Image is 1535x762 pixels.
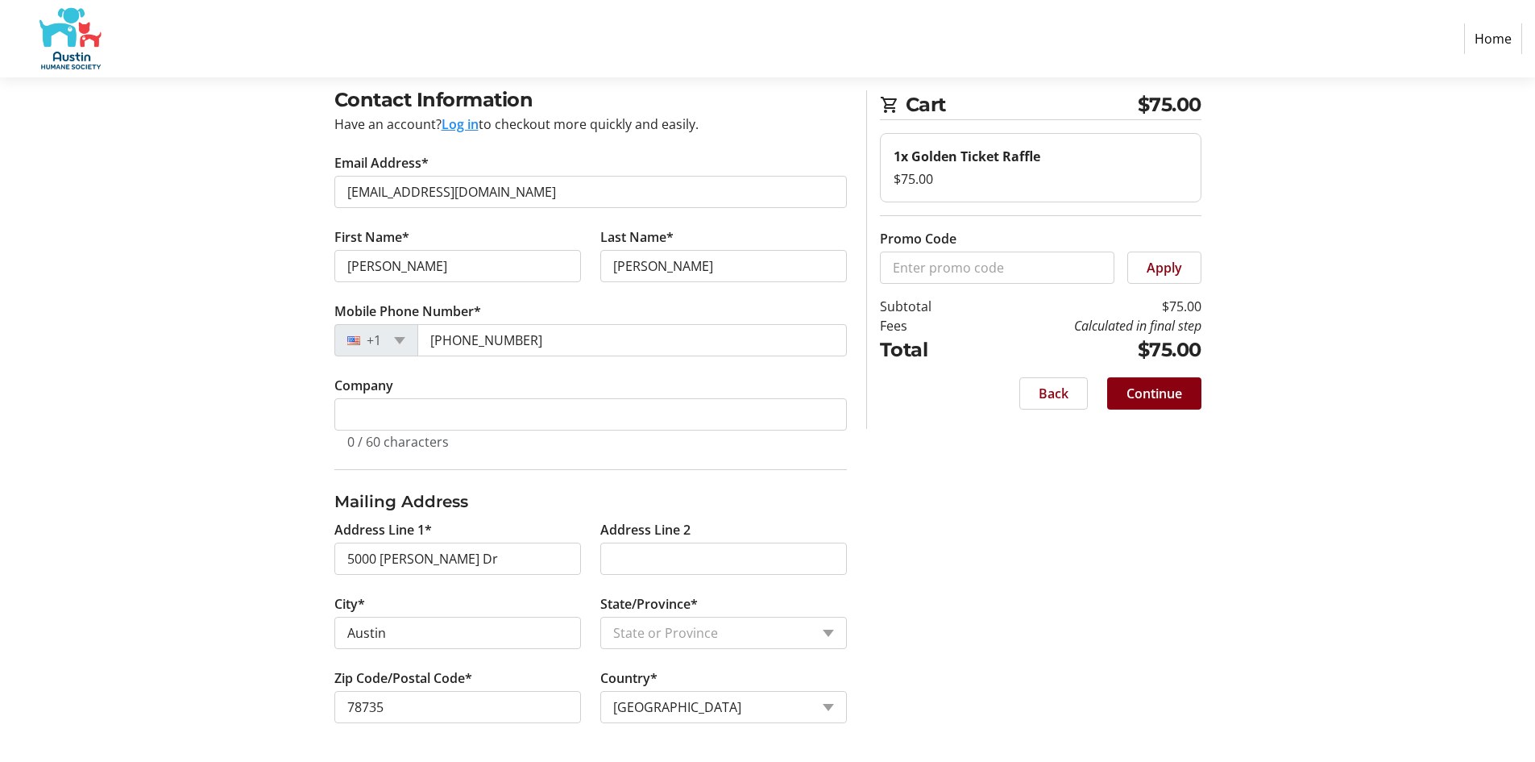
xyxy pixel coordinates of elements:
label: Mobile Phone Number* [334,302,481,321]
span: Continue [1126,384,1182,403]
label: Last Name* [600,227,674,247]
span: $75.00 [1138,90,1201,119]
h2: Contact Information [334,85,847,115]
div: $75.00 [894,169,1188,189]
label: State/Province* [600,594,698,614]
input: Zip or Postal Code [334,691,581,723]
strong: 1x Golden Ticket Raffle [894,148,1040,165]
input: Enter promo code [880,252,1114,284]
td: Calculated in final step [973,316,1201,335]
input: City [334,617,581,649]
label: First Name* [334,227,409,247]
span: Back [1039,384,1068,403]
td: $75.00 [973,297,1201,316]
td: Subtotal [880,297,973,316]
label: Company [334,376,393,395]
span: Apply [1147,258,1182,277]
button: Continue [1107,377,1201,410]
div: Have an account? to checkout more quickly and easily. [334,115,847,134]
label: Email Address* [334,153,429,173]
button: Apply [1127,252,1201,284]
label: Country* [600,668,658,688]
td: Fees [880,316,973,335]
input: Address [334,543,581,575]
h3: Mailing Address [334,489,847,514]
label: Address Line 2 [600,520,691,539]
label: City* [334,594,365,614]
button: Back [1019,377,1088,410]
label: Promo Code [880,229,956,248]
td: $75.00 [973,335,1201,364]
label: Address Line 1* [334,520,432,539]
a: Home [1464,23,1522,54]
td: Total [880,335,973,364]
tr-character-limit: 0 / 60 characters [347,433,449,451]
button: Log in [442,115,479,134]
img: Austin Humane Society's Logo [13,6,127,71]
input: (201) 555-0123 [417,324,847,356]
span: Cart [906,90,1138,119]
label: Zip Code/Postal Code* [334,668,472,688]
